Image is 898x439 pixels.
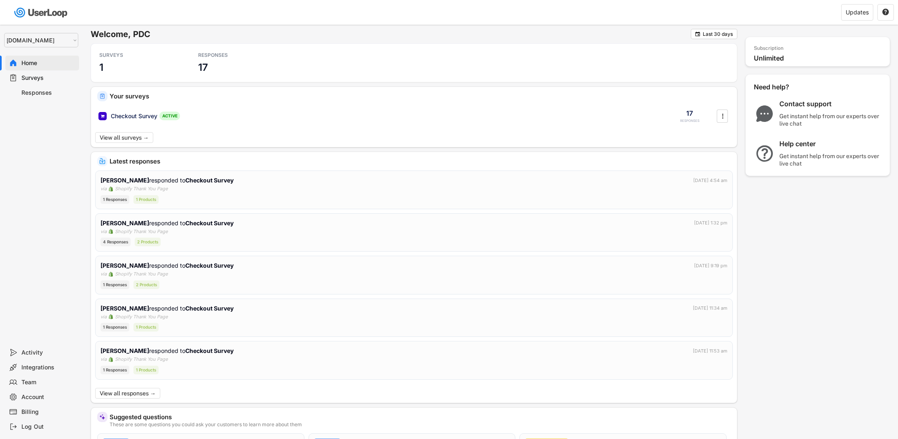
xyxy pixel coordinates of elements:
div: Checkout Survey [111,112,157,120]
div: via [101,356,107,363]
div: These are some questions you could ask your customers to learn more about them [110,422,731,427]
h6: Welcome, PDC [91,29,691,40]
div: Shopify Thank You Page [115,356,168,363]
div: Team [21,378,76,386]
div: Contact support [779,100,882,108]
div: responded to [101,261,235,270]
div: responded to [101,219,235,227]
div: Responses [21,89,76,97]
div: 1 Products [133,323,159,332]
button:  [695,31,701,37]
div: Last 30 days [703,32,733,37]
div: Updates [846,9,869,15]
div: Shopify Thank You Page [115,313,168,320]
strong: Checkout Survey [185,219,234,227]
div: [DATE] 11:53 am [693,348,727,355]
button: View all responses → [95,388,160,399]
div: 4 Responses [101,238,131,246]
div: Suggested questions [110,414,731,420]
div: Your surveys [110,93,731,99]
div: via [101,185,107,192]
strong: Checkout Survey [185,305,234,312]
div: [DATE] 11:34 am [693,305,727,312]
div: Subscription [754,45,783,52]
strong: [PERSON_NAME] [101,347,149,354]
img: IncomingMajor.svg [99,158,105,164]
div: 17 [686,109,693,118]
div: [DATE] 1:32 pm [694,219,727,227]
div: Integrations [21,364,76,371]
div: RESPONSES [198,52,272,58]
strong: [PERSON_NAME] [101,262,149,269]
div: 2 Products [133,280,159,289]
div: Activity [21,349,76,357]
div: via [101,228,107,235]
strong: Checkout Survey [185,347,234,354]
strong: Checkout Survey [185,262,234,269]
strong: [PERSON_NAME] [101,219,149,227]
div: SURVEYS [99,52,173,58]
div: Unlimited [754,54,886,63]
strong: [PERSON_NAME] [101,177,149,184]
strong: Checkout Survey [185,177,234,184]
strong: [PERSON_NAME] [101,305,149,312]
img: 1156660_ecommerce_logo_shopify_icon%20%281%29.png [108,272,113,277]
div: Get instant help from our experts over live chat [779,152,882,167]
div: responded to [101,176,235,184]
img: MagicMajor%20%28Purple%29.svg [99,414,105,420]
div: via [101,313,107,320]
img: QuestionMarkInverseMajor.svg [754,145,775,162]
text:  [695,31,700,37]
button:  [882,9,889,16]
div: Log Out [21,423,76,431]
div: Help center [779,140,882,148]
div: RESPONSES [680,119,699,123]
div: 1 Products [133,195,159,204]
div: Billing [21,408,76,416]
h3: 17 [198,61,208,74]
div: 1 Responses [101,366,129,374]
button:  [718,110,727,122]
div: Home [21,59,76,67]
div: 1 Responses [101,195,129,204]
h3: 1 [99,61,103,74]
div: Need help? [754,83,811,91]
img: 1156660_ecommerce_logo_shopify_icon%20%281%29.png [108,229,113,234]
div: Surveys [21,74,76,82]
div: [DATE] 4:54 am [693,177,727,184]
button: View all surveys → [95,132,153,143]
div: [DATE] 9:19 pm [694,262,727,269]
img: userloop-logo-01.svg [12,4,70,21]
img: 1156660_ecommerce_logo_shopify_icon%20%281%29.png [108,187,113,191]
div: Shopify Thank You Page [115,228,168,235]
div: responded to [101,304,235,313]
img: 1156660_ecommerce_logo_shopify_icon%20%281%29.png [108,314,113,319]
div: 1 Products [133,366,159,374]
div: Get instant help from our experts over live chat [779,112,882,127]
img: ChatMajor.svg [754,105,775,122]
div: Latest responses [110,158,731,164]
div: 2 Products [135,238,161,246]
div: Account [21,393,76,401]
text:  [722,112,723,120]
div: via [101,271,107,278]
div: 1 Responses [101,323,129,332]
div: 1 Responses [101,280,129,289]
img: 1156660_ecommerce_logo_shopify_icon%20%281%29.png [108,357,113,362]
div: responded to [101,346,235,355]
text:  [882,8,889,16]
div: ACTIVE [159,112,180,120]
div: Shopify Thank You Page [115,271,168,278]
div: Shopify Thank You Page [115,185,168,192]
